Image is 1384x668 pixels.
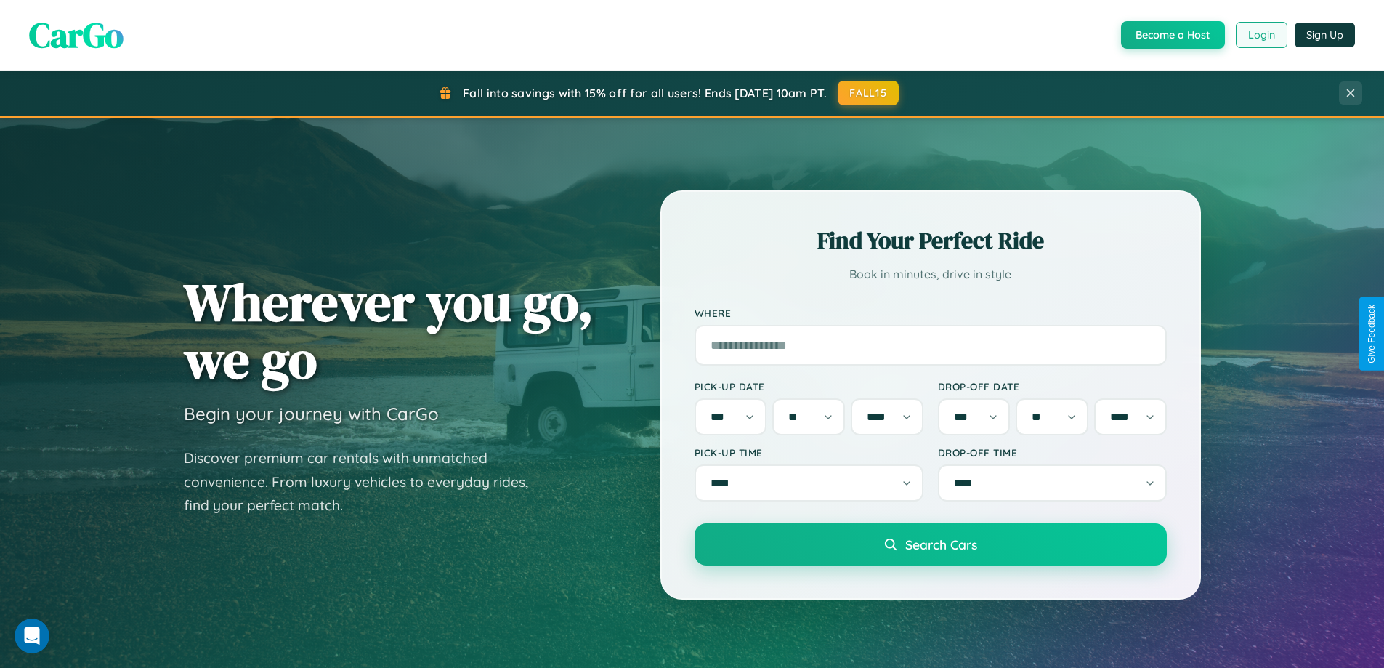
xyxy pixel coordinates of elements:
span: Fall into savings with 15% off for all users! Ends [DATE] 10am PT. [463,86,827,100]
label: Pick-up Time [695,446,923,459]
iframe: Intercom live chat [15,619,49,653]
label: Where [695,307,1167,319]
div: Give Feedback [1367,305,1377,363]
button: Become a Host [1121,21,1225,49]
p: Book in minutes, drive in style [695,264,1167,285]
button: Search Cars [695,523,1167,566]
span: CarGo [29,11,124,59]
h2: Find Your Perfect Ride [695,225,1167,257]
button: Login [1236,22,1287,48]
button: FALL15 [838,81,899,105]
label: Drop-off Date [938,380,1167,393]
button: Sign Up [1295,23,1355,47]
h3: Begin your journey with CarGo [184,403,439,424]
label: Drop-off Time [938,446,1167,459]
label: Pick-up Date [695,380,923,393]
p: Discover premium car rentals with unmatched convenience. From luxury vehicles to everyday rides, ... [184,446,547,518]
span: Search Cars [905,536,977,552]
h1: Wherever you go, we go [184,273,594,388]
